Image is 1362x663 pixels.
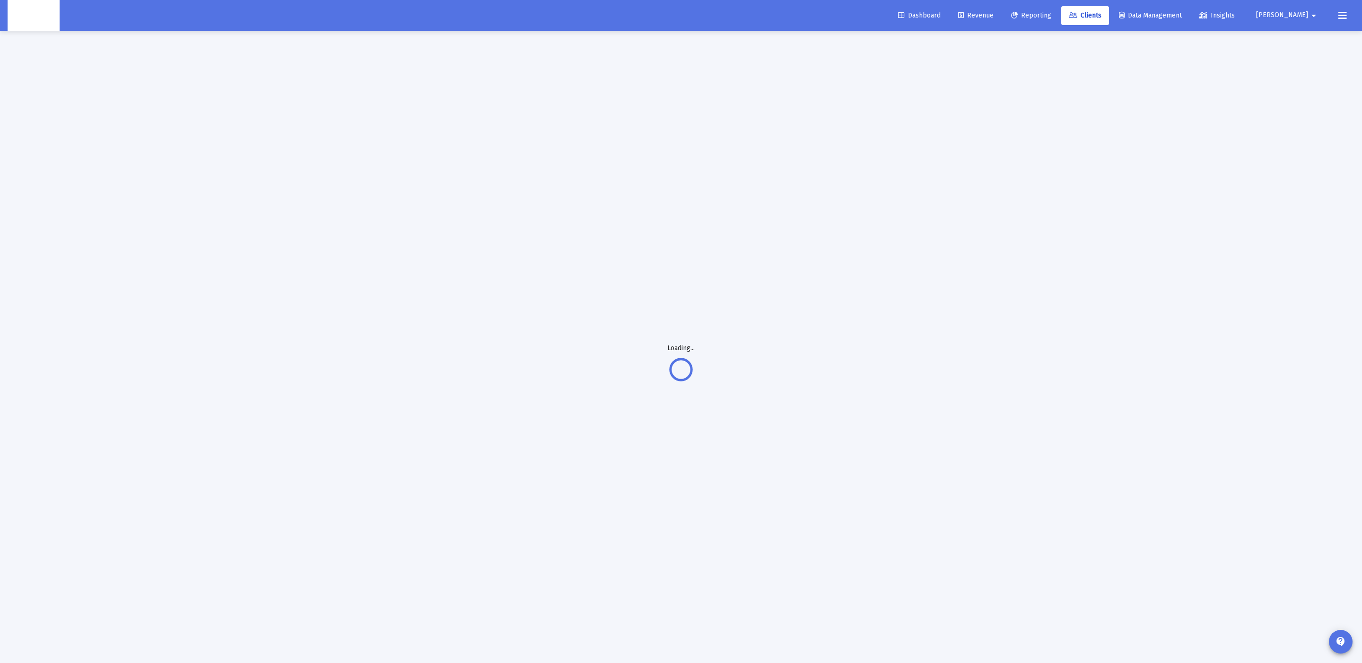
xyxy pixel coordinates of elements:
span: Insights [1199,11,1235,19]
a: Data Management [1111,6,1189,25]
span: Reporting [1011,11,1051,19]
a: Dashboard [891,6,948,25]
span: Dashboard [898,11,941,19]
mat-icon: arrow_drop_down [1308,6,1319,25]
a: Clients [1061,6,1109,25]
span: [PERSON_NAME] [1256,11,1308,19]
a: Insights [1192,6,1242,25]
a: Revenue [951,6,1001,25]
img: Dashboard [15,6,52,25]
span: Clients [1069,11,1101,19]
mat-icon: contact_support [1335,636,1346,647]
span: Data Management [1119,11,1182,19]
span: Revenue [958,11,994,19]
a: Reporting [1004,6,1059,25]
button: [PERSON_NAME] [1245,6,1331,25]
